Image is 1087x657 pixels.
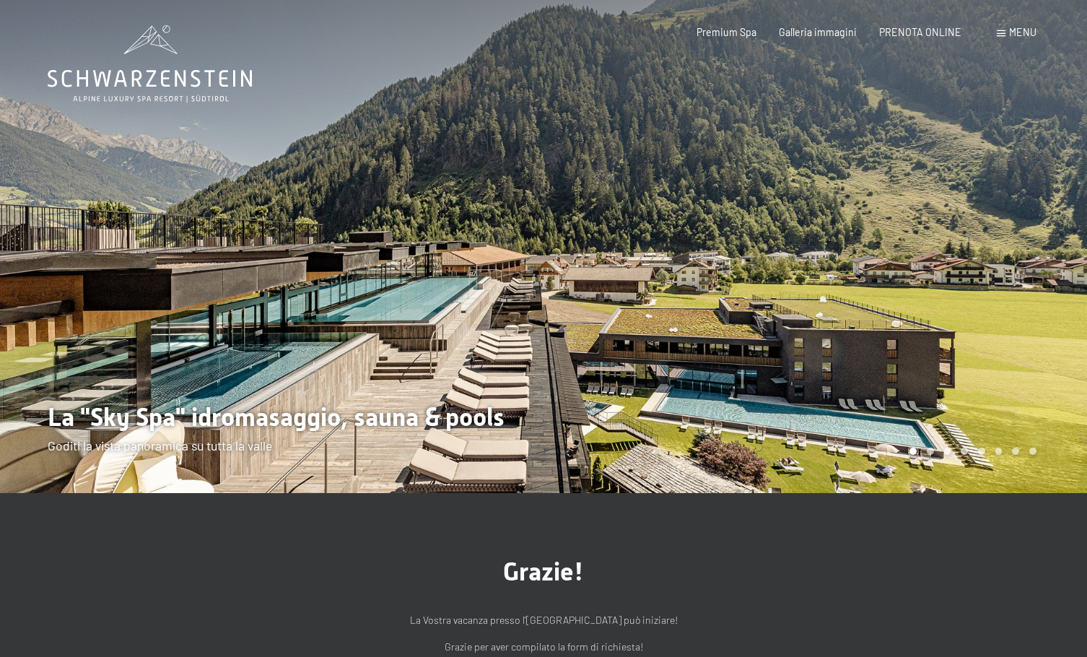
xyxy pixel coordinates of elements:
div: Carousel Pagination [904,448,1036,455]
div: Carousel Page 6 [995,448,1003,455]
p: Grazie per aver compilato la form di richiesta! [226,639,861,656]
div: Carousel Page 1 (Current Slide) [909,448,917,455]
div: Carousel Page 5 [978,448,985,455]
div: Carousel Page 7 [1012,448,1019,455]
div: Carousel Page 8 [1029,448,1036,455]
div: Carousel Page 3 [944,448,951,455]
div: Carousel Page 4 [961,448,968,455]
span: Menu [1009,26,1036,38]
p: La Vostra vacanza presso l'[GEOGRAPHIC_DATA] può iniziare! [226,612,861,629]
a: Premium Spa [697,26,756,38]
a: Galleria immagini [779,26,857,38]
a: PRENOTA ONLINE [879,26,961,38]
div: Carousel Page 2 [927,448,934,455]
span: Grazie! [503,557,584,586]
